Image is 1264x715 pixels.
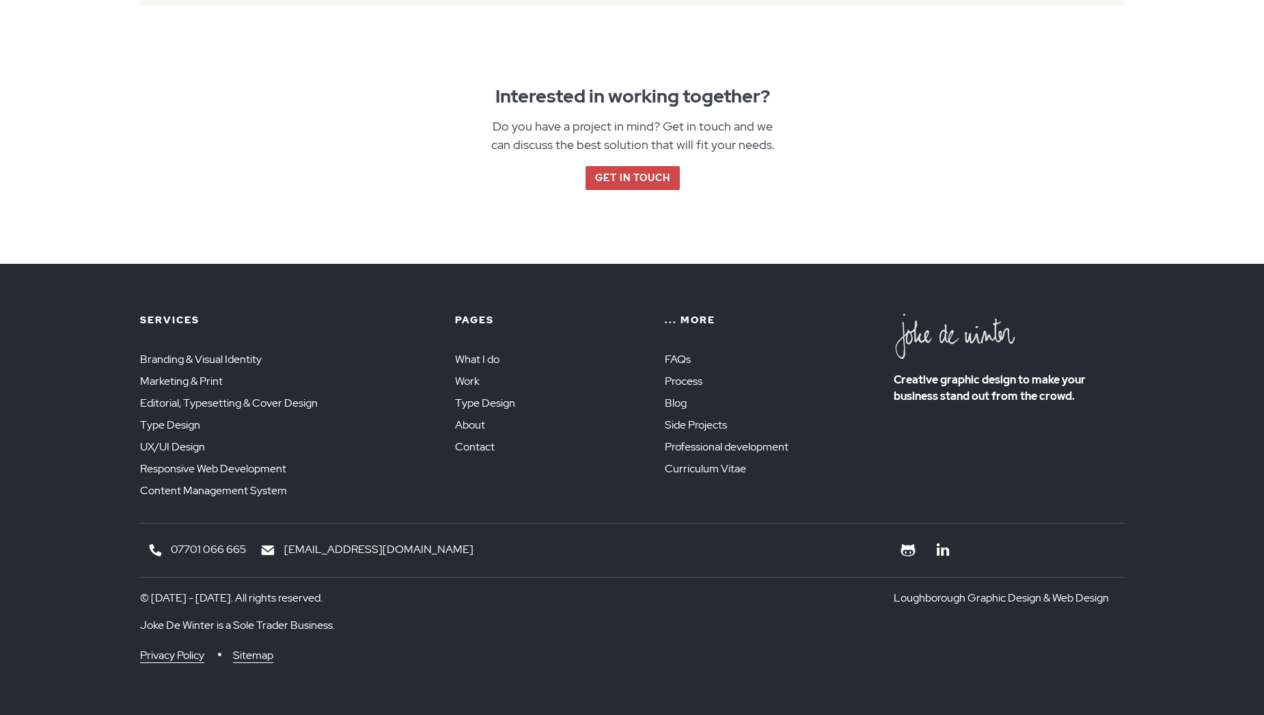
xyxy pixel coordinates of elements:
a: UX/UI Design [140,440,205,454]
a: Curriculum Vitae [665,461,746,476]
p: © [DATE] - [DATE]. All rights reserved. [140,590,553,617]
a: Blog [665,396,687,410]
a: Marketing & Print [140,374,223,388]
a: Content Management System [140,483,287,498]
h2: Interested in working together? [406,67,860,117]
a: Side Projects [665,418,727,432]
a: [EMAIL_ADDRESS][DOMAIN_NAME] [284,542,473,556]
a: FAQs [665,352,691,366]
a: Branding & Visual Identity [140,352,262,366]
a: Responsive Web Development [140,461,286,476]
a: Privacy Policy [140,648,204,663]
p: Creative graphic design to make your business stand out from the crowd. [894,372,1119,416]
img: Joke De Winter logo. [894,313,1017,360]
a: Sitemap [233,648,273,663]
a: About [455,418,485,432]
p: Joke De Winter is a Sole Trader Business. [140,617,553,645]
h4: Services [140,313,455,337]
a: Type Design [455,396,515,410]
a: 07701 066 665 [171,542,246,556]
a: Loughborough Graphic Design & Web Design [894,591,1109,605]
a: Editorial, Typesetting & Cover Design [140,396,318,410]
a: Contact [455,440,495,454]
p: Do you have a project in mind? Get in touch and we can discuss the best solution that will fit yo... [489,117,776,166]
h4: Pages [455,313,665,337]
a: Work [455,374,480,388]
a: What I do [455,352,499,366]
h4: ... More [665,313,875,337]
a: Professional development [665,440,788,454]
a: Type Design [140,418,200,432]
a: Process [665,374,702,388]
a: Get in touch [586,166,680,190]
